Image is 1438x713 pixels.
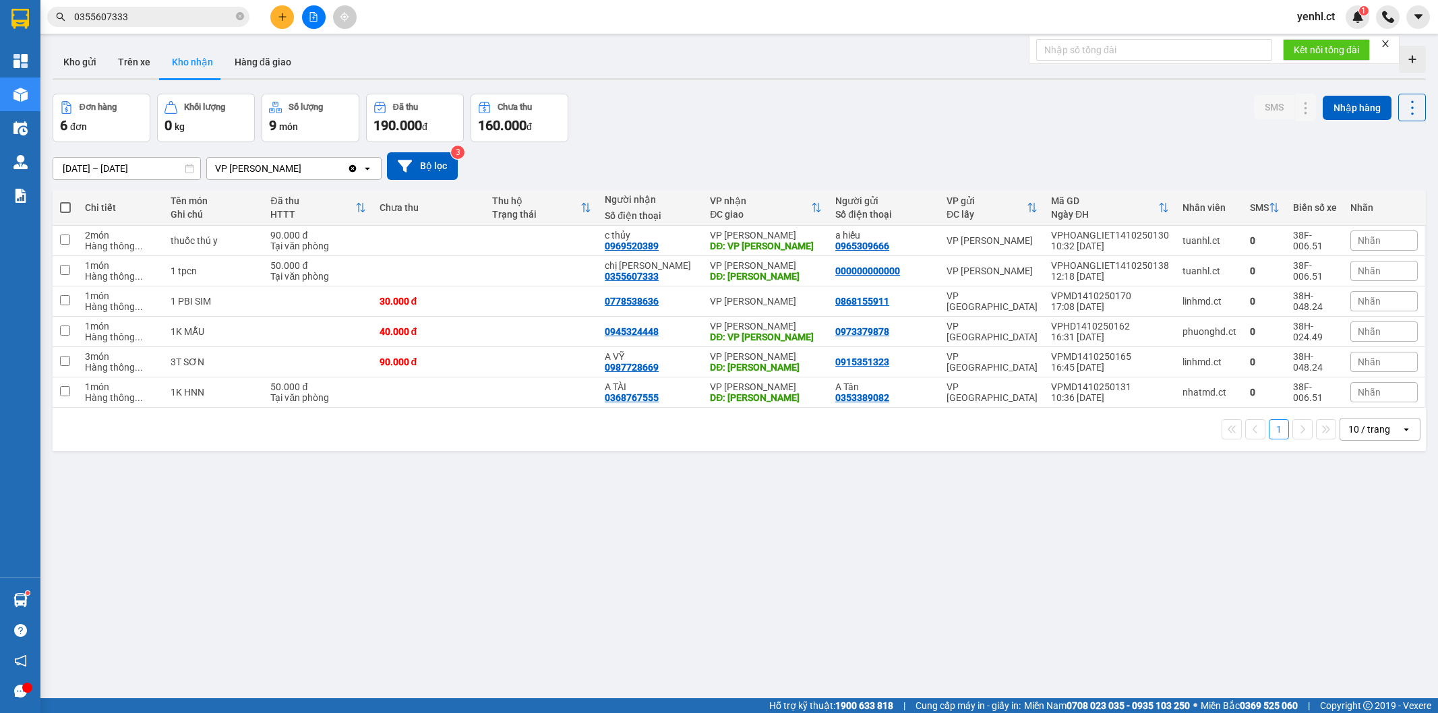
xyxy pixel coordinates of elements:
div: 3 món [85,351,157,362]
div: 90.000 đ [270,230,365,241]
span: close [1381,39,1390,49]
input: Tìm tên, số ĐT hoặc mã đơn [74,9,233,24]
div: nhatmd.ct [1182,387,1236,398]
span: Miền Nam [1024,698,1190,713]
div: 50.000 đ [270,381,365,392]
div: VPHD1410250162 [1051,321,1169,332]
div: Tên món [171,195,258,206]
div: VPMD1410250165 [1051,351,1169,362]
img: warehouse-icon [13,121,28,135]
div: 50.000 đ [270,260,365,271]
button: Khối lượng0kg [157,94,255,142]
div: Ngày ĐH [1051,209,1158,220]
div: Đã thu [393,102,418,112]
div: VP [PERSON_NAME] [710,351,822,362]
button: SMS [1254,95,1294,119]
div: 0868155911 [835,296,889,307]
span: ... [135,271,143,282]
span: 6 [60,117,67,133]
button: Kho gửi [53,46,107,78]
div: ĐC lấy [947,209,1027,220]
div: Hàng thông thường [85,392,157,403]
div: a hiếu [835,230,933,241]
span: Nhãn [1358,326,1381,337]
div: 3T SƠN [171,356,258,367]
div: Chi tiết [85,202,157,213]
div: 1 món [85,290,157,301]
div: VP nhận [710,195,811,206]
div: 1 món [85,381,157,392]
div: 1K HNN [171,387,258,398]
div: Thu hộ [492,195,580,206]
img: phone-icon [1382,11,1394,23]
div: Tại văn phòng [270,241,365,251]
div: 16:45 [DATE] [1051,362,1169,373]
div: VP [PERSON_NAME] [947,266,1038,276]
span: Nhãn [1358,296,1381,307]
button: Chưa thu160.000đ [471,94,568,142]
div: VP [PERSON_NAME] [710,230,822,241]
span: Nhãn [1358,356,1381,367]
div: VP [PERSON_NAME] [947,235,1038,246]
span: close-circle [236,11,244,24]
div: tuanhl.ct [1182,235,1236,246]
span: ⚪️ [1193,703,1197,708]
div: 12:18 [DATE] [1051,271,1169,282]
div: 17:08 [DATE] [1051,301,1169,312]
sup: 1 [1359,6,1369,15]
span: đ [527,121,532,132]
button: Kho nhận [161,46,224,78]
div: VPHOANGLIET1410250130 [1051,230,1169,241]
div: 38H-048.24 [1293,290,1337,312]
span: message [14,685,27,697]
div: phuonghd.ct [1182,326,1236,337]
div: 40.000 đ [380,326,479,337]
div: VP [PERSON_NAME] [710,260,822,271]
div: VP [PERSON_NAME] [710,321,822,332]
div: 0 [1250,387,1280,398]
div: Hàng thông thường [85,332,157,342]
th: Toggle SortBy [264,190,372,226]
div: 2 món [85,230,157,241]
button: plus [270,5,294,29]
strong: 1900 633 818 [835,700,893,711]
th: Toggle SortBy [1044,190,1176,226]
div: linhmd.ct [1182,356,1236,367]
div: 1 món [85,321,157,332]
div: 0915351323 [835,356,889,367]
div: 0355607333 [605,271,659,282]
span: 9 [269,117,276,133]
strong: 0708 023 035 - 0935 103 250 [1067,700,1190,711]
span: plus [278,12,287,22]
div: 90.000 đ [380,356,479,367]
span: close-circle [236,12,244,20]
div: Nhân viên [1182,202,1236,213]
span: món [279,121,298,132]
span: 190.000 [373,117,422,133]
div: 0969520389 [605,241,659,251]
span: caret-down [1412,11,1425,23]
div: Hàng thông thường [85,271,157,282]
img: solution-icon [13,189,28,203]
div: Số điện thoại [605,210,696,221]
span: search [56,12,65,22]
div: SMS [1250,202,1269,213]
div: Biển số xe [1293,202,1337,213]
span: ... [135,332,143,342]
div: Chưa thu [498,102,532,112]
svg: open [1401,424,1412,435]
div: Tạo kho hàng mới [1399,46,1426,73]
span: kg [175,121,185,132]
button: caret-down [1406,5,1430,29]
div: 10:36 [DATE] [1051,392,1169,403]
span: Miền Bắc [1201,698,1298,713]
div: 0973379878 [835,326,889,337]
div: VP [GEOGRAPHIC_DATA] [947,351,1038,373]
div: Ghi chú [171,209,258,220]
div: 0353389082 [835,392,889,403]
img: dashboard-icon [13,54,28,68]
span: 0 [164,117,172,133]
div: 38H-024.49 [1293,321,1337,342]
div: 0 [1250,235,1280,246]
span: yenhl.ct [1286,8,1346,25]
